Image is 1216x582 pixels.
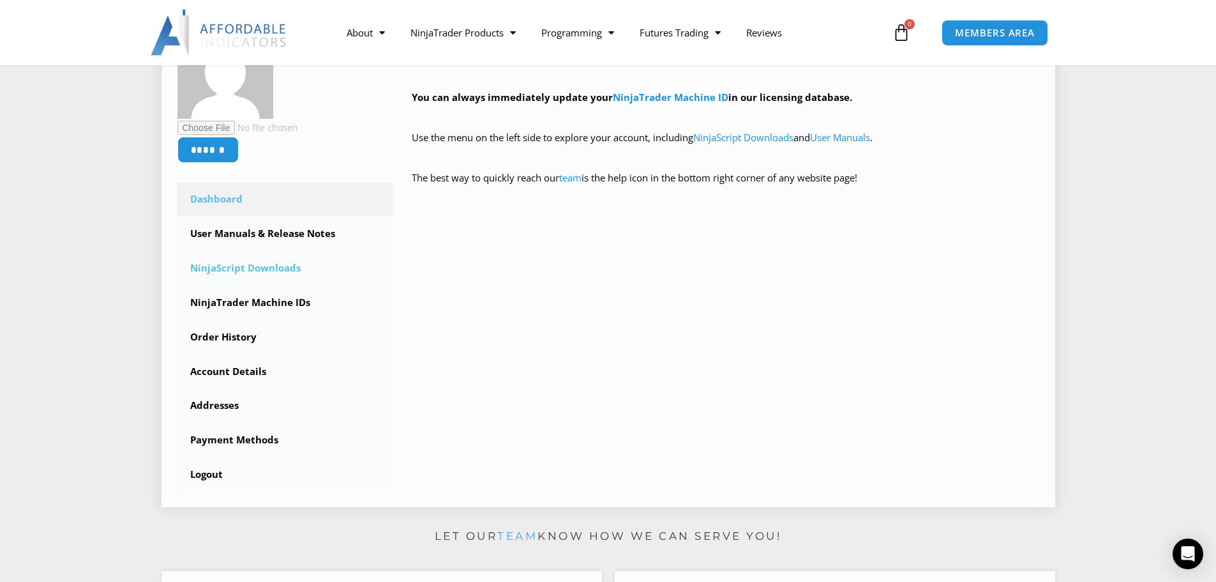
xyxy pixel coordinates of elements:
nav: Account pages [177,183,393,491]
div: Hey ! Welcome to the Members Area. Thank you for being a valuable customer! [412,28,1039,205]
span: 0 [904,19,915,29]
p: The best way to quickly reach our is the help icon in the bottom right corner of any website page! [412,169,1039,205]
nav: Menu [334,18,889,47]
p: Let our know how we can serve you! [161,526,1055,547]
img: LogoAI | Affordable Indicators – NinjaTrader [151,10,288,56]
span: MEMBERS AREA [955,28,1035,38]
a: Addresses [177,389,393,422]
a: Account Details [177,355,393,388]
strong: You can always immediately update your in our licensing database. [412,91,852,103]
a: User Manuals [810,131,870,144]
a: Logout [177,458,393,491]
a: team [559,171,582,184]
a: Programming [529,18,627,47]
a: About [334,18,398,47]
a: NinjaTrader Machine IDs [177,286,393,319]
a: Dashboard [177,183,393,216]
img: 1a2841084954954ca8ca395ca97caf412445bde364aec2d3ef9de113d589e191 [177,23,273,119]
p: Use the menu on the left side to explore your account, including and . [412,129,1039,165]
a: Payment Methods [177,424,393,457]
a: team [497,530,537,542]
div: Open Intercom Messenger [1173,539,1203,569]
a: NinjaScript Downloads [693,131,793,144]
a: Futures Trading [627,18,733,47]
a: NinjaTrader Products [398,18,529,47]
a: Order History [177,321,393,354]
a: NinjaTrader Machine ID [613,91,728,103]
a: 0 [873,14,929,51]
a: User Manuals & Release Notes [177,217,393,250]
a: NinjaScript Downloads [177,252,393,285]
a: MEMBERS AREA [942,20,1048,46]
a: Reviews [733,18,795,47]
